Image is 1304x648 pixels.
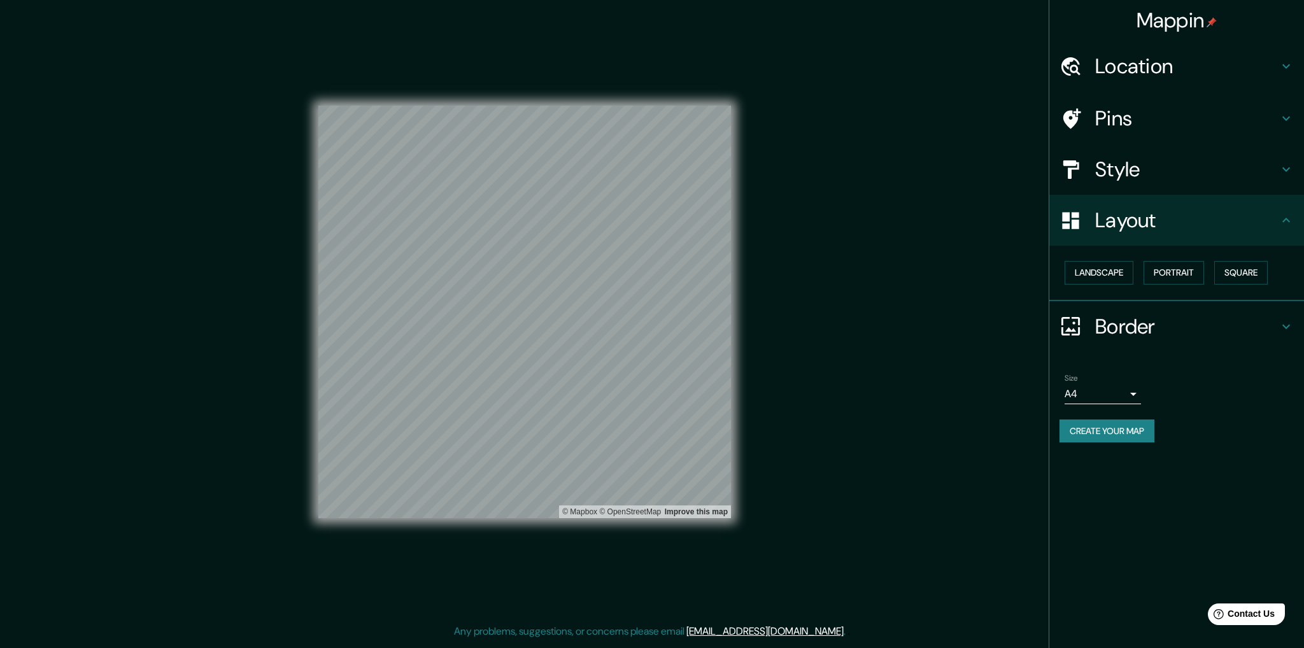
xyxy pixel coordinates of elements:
a: OpenStreetMap [599,507,661,516]
div: A4 [1065,384,1141,404]
label: Size [1065,372,1078,383]
img: pin-icon.png [1207,17,1217,27]
div: Style [1049,144,1304,195]
button: Landscape [1065,261,1133,285]
h4: Mappin [1137,8,1217,33]
canvas: Map [318,106,731,518]
div: . [847,624,850,639]
a: [EMAIL_ADDRESS][DOMAIN_NAME] [686,624,844,638]
h4: Style [1095,157,1279,182]
h4: Layout [1095,208,1279,233]
button: Square [1214,261,1268,285]
a: Map feedback [665,507,728,516]
div: . [846,624,847,639]
div: Border [1049,301,1304,352]
h4: Border [1095,314,1279,339]
button: Create your map [1059,419,1154,443]
a: Mapbox [562,507,597,516]
div: Layout [1049,195,1304,246]
iframe: Help widget launcher [1191,598,1290,634]
div: Pins [1049,93,1304,144]
button: Portrait [1144,261,1204,285]
div: Location [1049,41,1304,92]
h4: Location [1095,53,1279,79]
h4: Pins [1095,106,1279,131]
p: Any problems, suggestions, or concerns please email . [454,624,846,639]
